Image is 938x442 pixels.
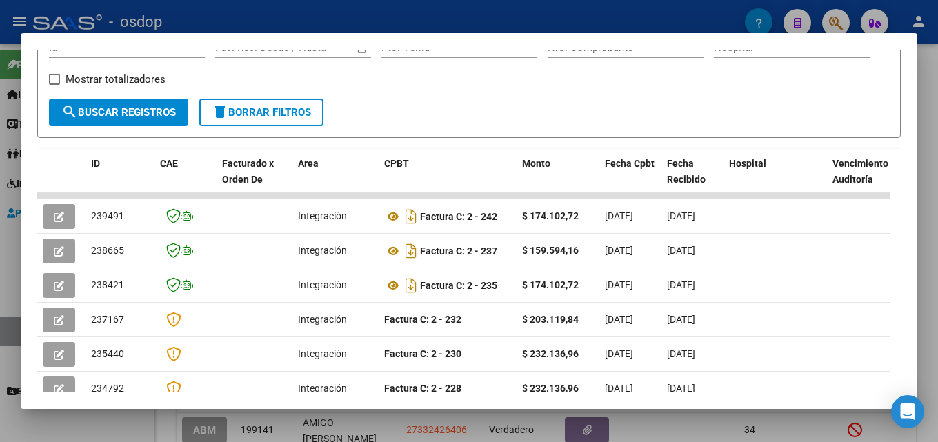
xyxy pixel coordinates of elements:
[667,210,695,221] span: [DATE]
[154,149,217,210] datatable-header-cell: CAE
[217,149,292,210] datatable-header-cell: Facturado x Orden De
[222,158,274,185] span: Facturado x Orden De
[379,149,517,210] datatable-header-cell: CPBT
[298,279,347,290] span: Integración
[729,158,766,169] span: Hospital
[384,158,409,169] span: CPBT
[522,158,550,169] span: Monto
[91,245,124,256] span: 238665
[160,158,178,169] span: CAE
[91,279,124,290] span: 238421
[91,348,124,359] span: 235440
[605,158,655,169] span: Fecha Cpbt
[212,106,311,119] span: Borrar Filtros
[298,210,347,221] span: Integración
[402,205,420,228] i: Descargar documento
[402,274,420,297] i: Descargar documento
[667,314,695,325] span: [DATE]
[402,240,420,262] i: Descargar documento
[522,210,579,221] strong: $ 174.102,72
[605,245,633,256] span: [DATE]
[605,279,633,290] span: [DATE]
[599,149,661,210] datatable-header-cell: Fecha Cpbt
[86,149,154,210] datatable-header-cell: ID
[667,279,695,290] span: [DATE]
[384,348,461,359] strong: Factura C: 2 - 230
[91,314,124,325] span: 237167
[61,103,78,120] mat-icon: search
[605,348,633,359] span: [DATE]
[667,158,706,185] span: Fecha Recibido
[832,158,888,185] span: Vencimiento Auditoría
[66,71,166,88] span: Mostrar totalizadores
[384,314,461,325] strong: Factura C: 2 - 232
[827,149,889,210] datatable-header-cell: Vencimiento Auditoría
[522,245,579,256] strong: $ 159.594,16
[605,314,633,325] span: [DATE]
[420,245,497,257] strong: Factura C: 2 - 237
[298,348,347,359] span: Integración
[661,149,724,210] datatable-header-cell: Fecha Recibido
[49,99,188,126] button: Buscar Registros
[891,395,924,428] div: Open Intercom Messenger
[517,149,599,210] datatable-header-cell: Monto
[724,149,827,210] datatable-header-cell: Hospital
[298,314,347,325] span: Integración
[91,158,100,169] span: ID
[605,383,633,394] span: [DATE]
[91,210,124,221] span: 239491
[199,99,323,126] button: Borrar Filtros
[605,210,633,221] span: [DATE]
[420,211,497,222] strong: Factura C: 2 - 242
[61,106,176,119] span: Buscar Registros
[355,41,370,57] button: Open calendar
[522,383,579,394] strong: $ 232.136,96
[298,383,347,394] span: Integración
[298,158,319,169] span: Area
[292,149,379,210] datatable-header-cell: Area
[667,383,695,394] span: [DATE]
[384,383,461,394] strong: Factura C: 2 - 228
[420,280,497,291] strong: Factura C: 2 - 235
[667,348,695,359] span: [DATE]
[522,314,579,325] strong: $ 203.119,84
[91,383,124,394] span: 234792
[522,348,579,359] strong: $ 232.136,96
[667,245,695,256] span: [DATE]
[298,245,347,256] span: Integración
[212,103,228,120] mat-icon: delete
[522,279,579,290] strong: $ 174.102,72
